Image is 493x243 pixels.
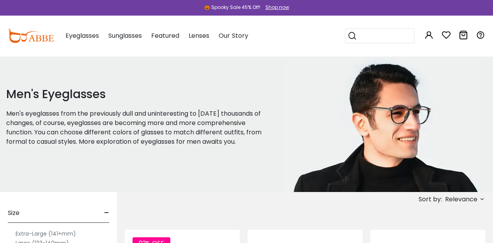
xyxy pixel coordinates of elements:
[419,195,442,204] span: Sort by:
[189,31,209,40] span: Lenses
[6,109,264,146] p: Men's eyeglasses from the previously dull and uninteresting to [DATE] thousands of changes, of co...
[108,31,142,40] span: Sunglasses
[445,192,477,206] span: Relevance
[6,87,264,101] h1: Men's Eyeglasses
[283,56,481,192] img: men's eyeglasses
[8,29,54,43] img: abbeglasses.com
[16,229,76,238] label: Extra-Large (141+mm)
[265,4,289,11] div: Shop now
[104,204,109,222] span: -
[204,4,260,11] div: 🎃 Spooky Sale 45% Off!
[8,204,19,222] span: Size
[219,31,248,40] span: Our Story
[65,31,99,40] span: Eyeglasses
[262,4,289,11] a: Shop now
[151,31,179,40] span: Featured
